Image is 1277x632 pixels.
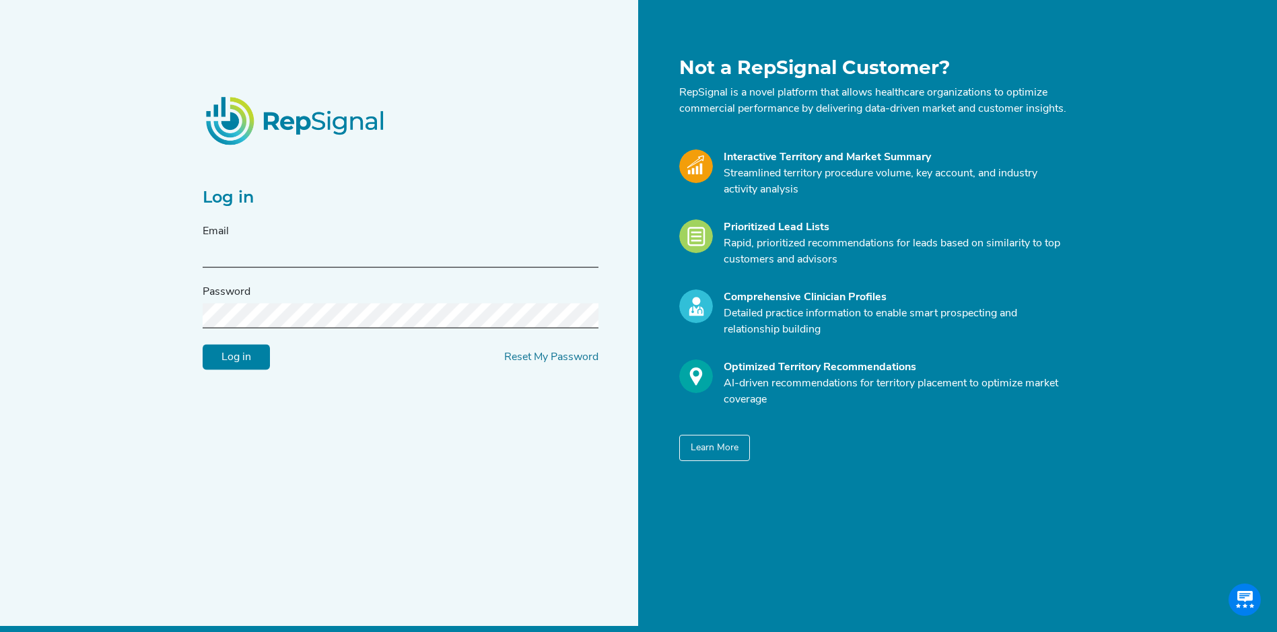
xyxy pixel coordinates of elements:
[724,359,1067,376] div: Optimized Territory Recommendations
[724,166,1067,198] p: Streamlined territory procedure volume, key account, and industry activity analysis
[203,284,250,300] label: Password
[679,57,1067,79] h1: Not a RepSignal Customer?
[679,219,713,253] img: Leads_Icon.28e8c528.svg
[203,345,270,370] input: Log in
[679,85,1067,117] p: RepSignal is a novel platform that allows healthcare organizations to optimize commercial perform...
[679,289,713,323] img: Profile_Icon.739e2aba.svg
[504,352,598,363] a: Reset My Password
[724,149,1067,166] div: Interactive Territory and Market Summary
[203,223,229,240] label: Email
[679,149,713,183] img: Market_Icon.a700a4ad.svg
[189,80,403,161] img: RepSignalLogo.20539ed3.png
[679,435,750,461] button: Learn More
[724,236,1067,268] p: Rapid, prioritized recommendations for leads based on similarity to top customers and advisors
[679,359,713,393] img: Optimize_Icon.261f85db.svg
[724,219,1067,236] div: Prioritized Lead Lists
[203,188,598,207] h2: Log in
[724,376,1067,408] p: AI-driven recommendations for territory placement to optimize market coverage
[724,289,1067,306] div: Comprehensive Clinician Profiles
[724,306,1067,338] p: Detailed practice information to enable smart prospecting and relationship building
